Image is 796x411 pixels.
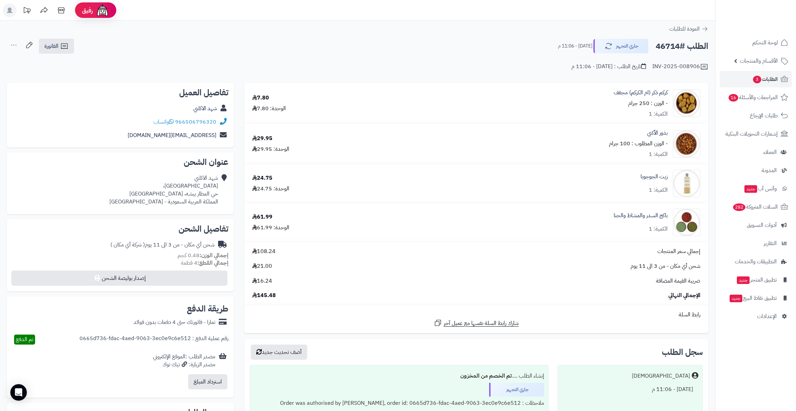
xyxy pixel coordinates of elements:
[252,224,289,232] div: الوحدة: 61.99
[669,25,700,33] span: العودة للطلبات
[720,253,792,270] a: التطبيقات والخدمات
[744,185,757,193] span: جديد
[641,173,668,181] a: زيت الجوجوبا
[614,89,668,97] a: كركم ذكر (ام الكركم) مجفف
[720,272,792,288] a: تطبيق المتجرجديد
[729,293,777,303] span: تطبيق نقاط البيع
[82,6,93,14] span: رفيق
[662,348,703,356] h3: سجل الطلب
[752,74,778,84] span: الطلبات
[735,257,777,266] span: التطبيقات والخدمات
[730,295,742,302] span: جديد
[39,39,74,54] a: الفاتورة
[720,107,792,124] a: طلبات الإرجاع
[252,145,289,153] div: الوحدة: 29.95
[11,271,227,286] button: إصدار بوليصة الشحن
[725,129,778,139] span: إشعارات التحويلات البنكية
[252,213,272,221] div: 61.99
[649,225,668,233] div: الكمية: 1
[252,185,289,193] div: الوحدة: 24.75
[673,209,700,236] img: 1745210107-Package%202025-90x90.jpg
[571,63,646,71] div: تاريخ الطلب : [DATE] - 11:06 م
[720,126,792,142] a: إشعارات التحويلات البنكية
[188,374,227,389] button: استرداد المبلغ
[252,292,276,299] span: 145.48
[649,150,668,158] div: الكمية: 1
[673,130,700,158] img: 1678049915-Akpi%20Seeds-90x90.jpg
[720,89,792,106] a: المراجعات والأسئلة16
[720,71,792,87] a: الطلبات3
[749,15,789,30] img: logo-2.png
[79,335,228,345] div: رقم عملية الدفع : 0665d736-fdac-4aed-9063-3ec0e9c6e512
[669,25,708,33] a: العودة للطلبات
[736,275,777,285] span: تطبيق المتجر
[12,88,228,97] h2: تفاصيل العميل
[254,369,544,383] div: إنشاء الطلب ....
[193,104,217,113] a: شهد الاكلبي
[752,38,778,48] span: لوحة التحكم
[720,235,792,252] a: التقارير
[128,131,216,139] a: [EMAIL_ADDRESS][DOMAIN_NAME]
[720,199,792,215] a: السلات المتروكة282
[187,305,228,313] h2: طريقة الدفع
[133,318,215,326] div: تمارا - فاتورتك حتى 4 دفعات بدون فوائد
[753,76,762,84] span: 3
[444,319,519,327] span: شارك رابط السلة نفسها مع عميل آخر
[178,251,228,260] small: 0.48 كجم
[656,277,700,285] span: ضريبة القيمة المضافة
[673,89,700,117] img: 1639829353-Turmeric%20Mother-90x90.jpg
[197,259,228,267] strong: إجمالي القطع:
[96,3,109,17] img: ai-face.png
[649,186,668,194] div: الكمية: 1
[110,241,215,249] div: شحن أي مكان - من 3 الى 11 يوم
[632,372,690,380] div: [DEMOGRAPHIC_DATA]
[252,94,269,102] div: 7.80
[593,39,648,53] button: جاري التجهيز
[252,277,272,285] span: 16.24
[628,99,668,107] small: - الوزن : 250 جرام
[18,3,35,19] a: تحديثات المنصة
[747,220,777,230] span: أدوات التسويق
[12,225,228,233] h2: تفاصيل الشحن
[109,174,218,205] div: شهد الاكلبي [GEOGRAPHIC_DATA]، حي المطار بيشه، [GEOGRAPHIC_DATA] المملكة العربية السعودية - [GEOG...
[720,34,792,51] a: لوحة التحكم
[153,353,215,369] div: مصدر الطلب :الموقع الإلكتروني
[434,319,519,327] a: شارك رابط السلة نفسها مع عميل آخر
[720,308,792,325] a: الإعدادات
[254,397,544,410] div: ملاحظات : Order was authorised by [PERSON_NAME], order id: 0665d736-fdac-4aed-9063-3ec0e9c6e512
[252,174,272,182] div: 24.75
[740,56,778,66] span: الأقسام والمنتجات
[673,170,700,197] img: 1703320075-Jojoba%20Oil-90x90.jpg
[647,129,668,137] a: بذور الأكبي
[153,118,174,126] span: واتساب
[200,251,228,260] strong: إجمالي الوزن:
[750,111,778,120] span: طلبات الإرجاع
[720,144,792,160] a: العملاء
[614,212,668,220] a: باكج السدر والمشاط والحنا
[720,180,792,197] a: وآتس آبجديد
[247,311,706,319] div: رابط السلة
[153,361,215,369] div: مصدر الزيارة: تيك توك
[631,262,700,270] span: شحن أي مكان - من 3 الى 11 يوم
[728,93,778,102] span: المراجعات والأسئلة
[732,202,778,212] span: السلات المتروكة
[649,110,668,118] div: الكمية: 1
[12,158,228,166] h2: عنوان الشحن
[652,63,708,71] div: INV-2025-008906
[252,105,286,113] div: الوحدة: 7.80
[252,135,272,143] div: 29.95
[609,139,668,148] small: - الوزن المطلوب : 100 جرام
[252,247,276,255] span: 108.24
[562,383,698,396] div: [DATE] - 11:06 م
[16,335,33,344] span: تم الدفع
[252,262,272,270] span: 21.00
[110,241,145,249] span: ( شركة أي مكان )
[729,94,739,102] span: 16
[460,372,512,380] b: تم الخصم من المخزون
[489,383,544,397] div: جاري التجهيز
[657,247,700,255] span: إجمالي سعر المنتجات
[558,43,592,50] small: [DATE] - 11:06 م
[757,312,777,321] span: الإعدادات
[744,184,777,193] span: وآتس آب
[251,345,307,360] button: أضف تحديث جديد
